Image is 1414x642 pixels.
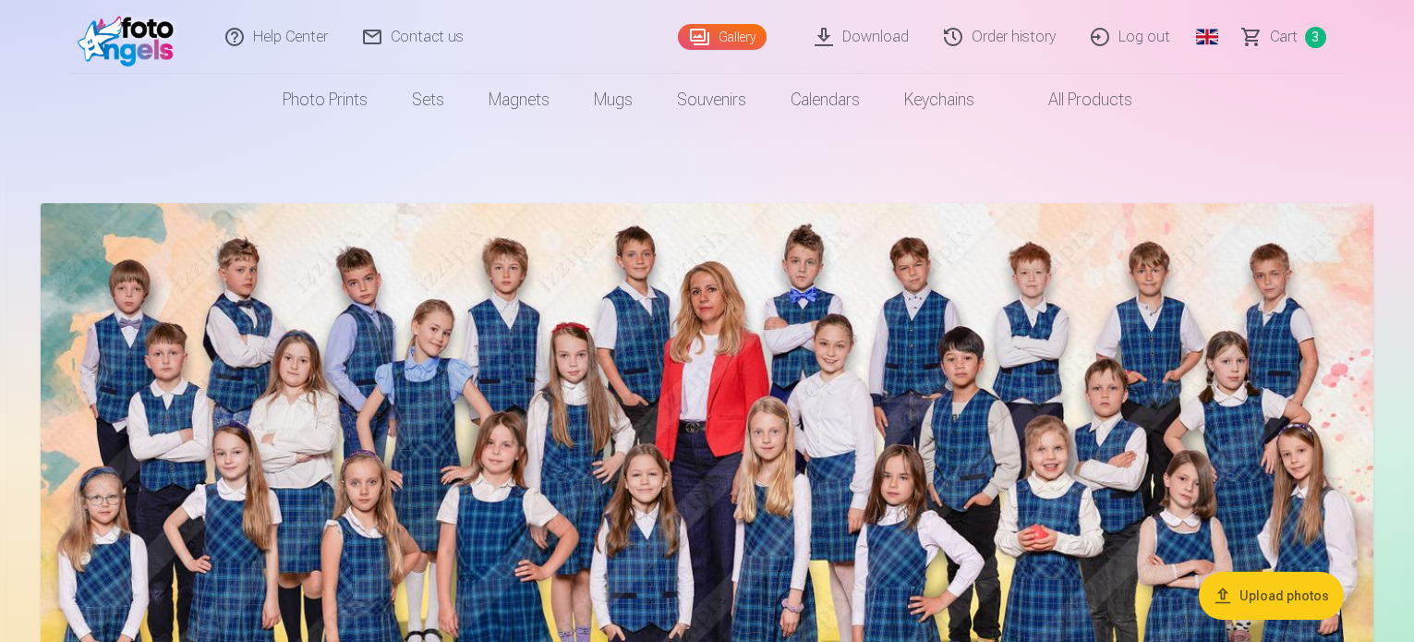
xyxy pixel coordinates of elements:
[1199,572,1344,620] button: Upload photos
[882,74,997,126] a: Keychains
[390,74,466,126] a: Sets
[678,24,767,50] a: Gallery
[78,7,184,67] img: /fa5
[1305,27,1326,48] span: 3
[768,74,882,126] a: Calendars
[466,74,572,126] a: Magnets
[260,74,390,126] a: Photo prints
[572,74,655,126] a: Mugs
[655,74,768,126] a: Souvenirs
[997,74,1154,126] a: All products
[1270,26,1298,48] span: Сart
